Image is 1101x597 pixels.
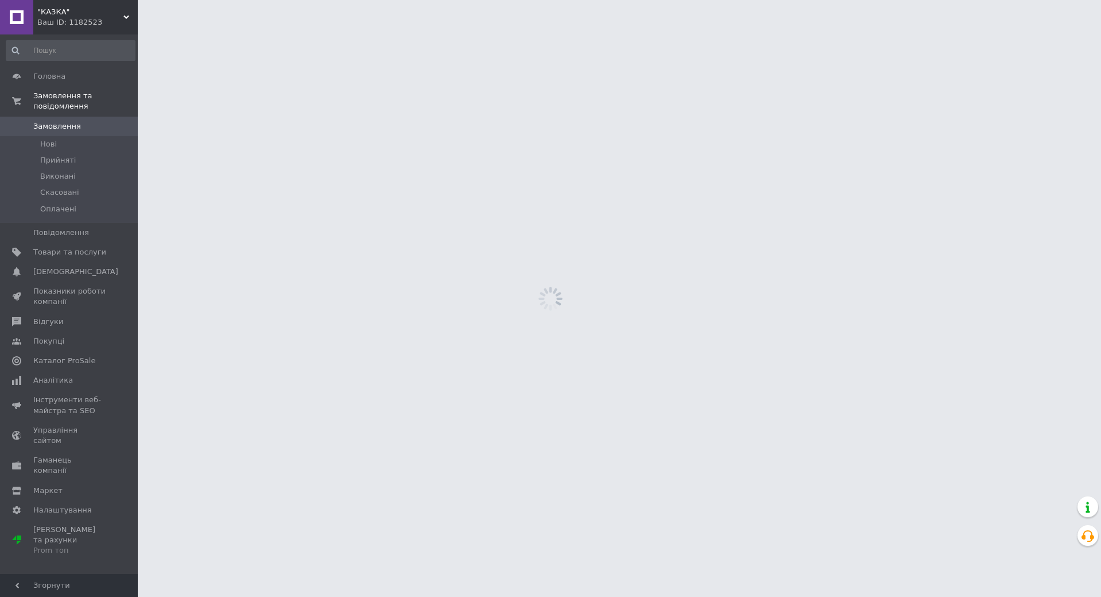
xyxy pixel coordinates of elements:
div: Prom топ [33,545,106,556]
span: Оплачені [40,204,76,214]
span: Покупці [33,336,64,346]
input: Пошук [6,40,135,61]
span: Інструменти веб-майстра та SEO [33,395,106,415]
span: Гаманець компанії [33,455,106,476]
span: Відгуки [33,317,63,327]
span: Нові [40,139,57,149]
span: Замовлення [33,121,81,132]
span: "КАЗКА" [37,7,123,17]
span: Скасовані [40,187,79,198]
span: Замовлення та повідомлення [33,91,138,111]
span: [PERSON_NAME] та рахунки [33,525,106,556]
span: Прийняті [40,155,76,165]
span: Каталог ProSale [33,356,95,366]
span: [DEMOGRAPHIC_DATA] [33,267,118,277]
span: Аналітика [33,375,73,386]
span: Головна [33,71,65,82]
span: Виконані [40,171,76,182]
span: Управління сайтом [33,425,106,446]
span: Повідомлення [33,228,89,238]
span: Товари та послуги [33,247,106,257]
span: Маркет [33,486,63,496]
span: Показники роботи компанії [33,286,106,307]
div: Ваш ID: 1182523 [37,17,138,28]
span: Налаштування [33,505,92,515]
